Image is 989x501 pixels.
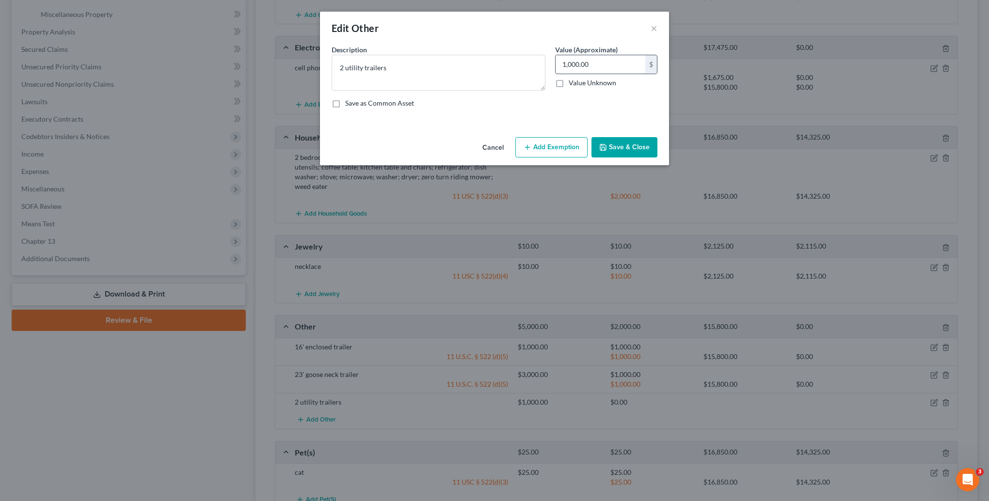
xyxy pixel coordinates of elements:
[976,468,984,476] span: 3
[651,22,657,34] button: ×
[515,137,588,157] button: Add Exemption
[345,98,414,108] label: Save as Common Asset
[332,21,379,35] div: Edit Other
[556,55,645,74] input: 0.00
[332,46,367,54] span: Description
[645,55,657,74] div: $
[591,137,657,157] button: Save & Close
[956,468,979,491] iframe: Intercom live chat
[475,138,511,157] button: Cancel
[555,45,618,55] label: Value (Approximate)
[569,78,616,88] label: Value Unknown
